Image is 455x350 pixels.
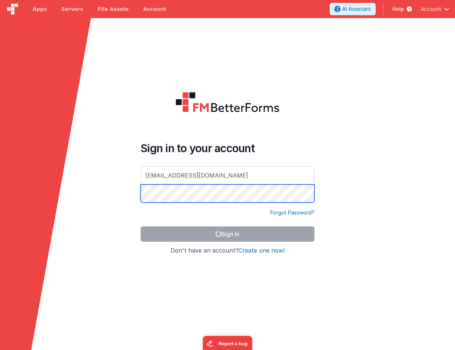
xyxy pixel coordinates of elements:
[61,5,83,13] span: Servers
[270,209,314,216] a: Forgot Password?
[342,5,371,13] span: AI Assistant
[141,142,314,155] h4: Sign in to your account
[392,5,404,13] span: Help
[421,5,449,13] button: Account
[141,166,314,184] input: Email Address
[33,5,47,13] span: Apps
[330,3,376,15] button: AI Assistant
[98,5,129,13] span: File Assets
[421,5,441,13] span: Account
[141,226,314,242] button: Sign In
[238,247,285,254] button: Create one now!
[141,247,314,254] h4: Don't have an account?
